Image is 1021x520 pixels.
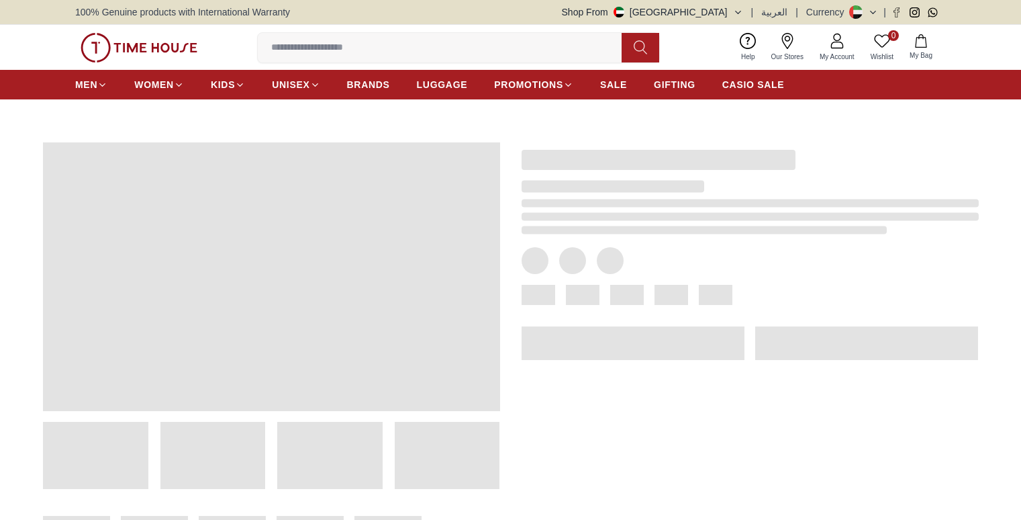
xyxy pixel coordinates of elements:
span: My Account [814,52,860,62]
a: Instagram [910,7,920,17]
a: Help [733,30,763,64]
span: KIDS [211,78,235,91]
span: | [751,5,754,19]
a: Whatsapp [928,7,938,17]
img: United Arab Emirates [614,7,624,17]
button: العربية [761,5,787,19]
a: MEN [75,73,107,97]
span: CASIO SALE [722,78,785,91]
span: MEN [75,78,97,91]
a: KIDS [211,73,245,97]
span: SALE [600,78,627,91]
span: GIFTING [654,78,695,91]
a: Our Stores [763,30,812,64]
span: Our Stores [766,52,809,62]
span: Help [736,52,761,62]
a: GIFTING [654,73,695,97]
button: Shop From[GEOGRAPHIC_DATA] [562,5,743,19]
a: UNISEX [272,73,320,97]
a: CASIO SALE [722,73,785,97]
a: SALE [600,73,627,97]
span: My Bag [904,50,938,60]
span: LUGGAGE [417,78,468,91]
span: | [795,5,798,19]
div: Currency [806,5,850,19]
a: 0Wishlist [863,30,902,64]
span: WOMEN [134,78,174,91]
a: PROMOTIONS [494,73,573,97]
a: Facebook [891,7,902,17]
a: WOMEN [134,73,184,97]
span: | [883,5,886,19]
span: 100% Genuine products with International Warranty [75,5,290,19]
button: My Bag [902,32,940,63]
a: LUGGAGE [417,73,468,97]
span: Wishlist [865,52,899,62]
a: BRANDS [347,73,390,97]
span: UNISEX [272,78,309,91]
span: PROMOTIONS [494,78,563,91]
span: 0 [888,30,899,41]
img: ... [81,33,197,62]
span: BRANDS [347,78,390,91]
